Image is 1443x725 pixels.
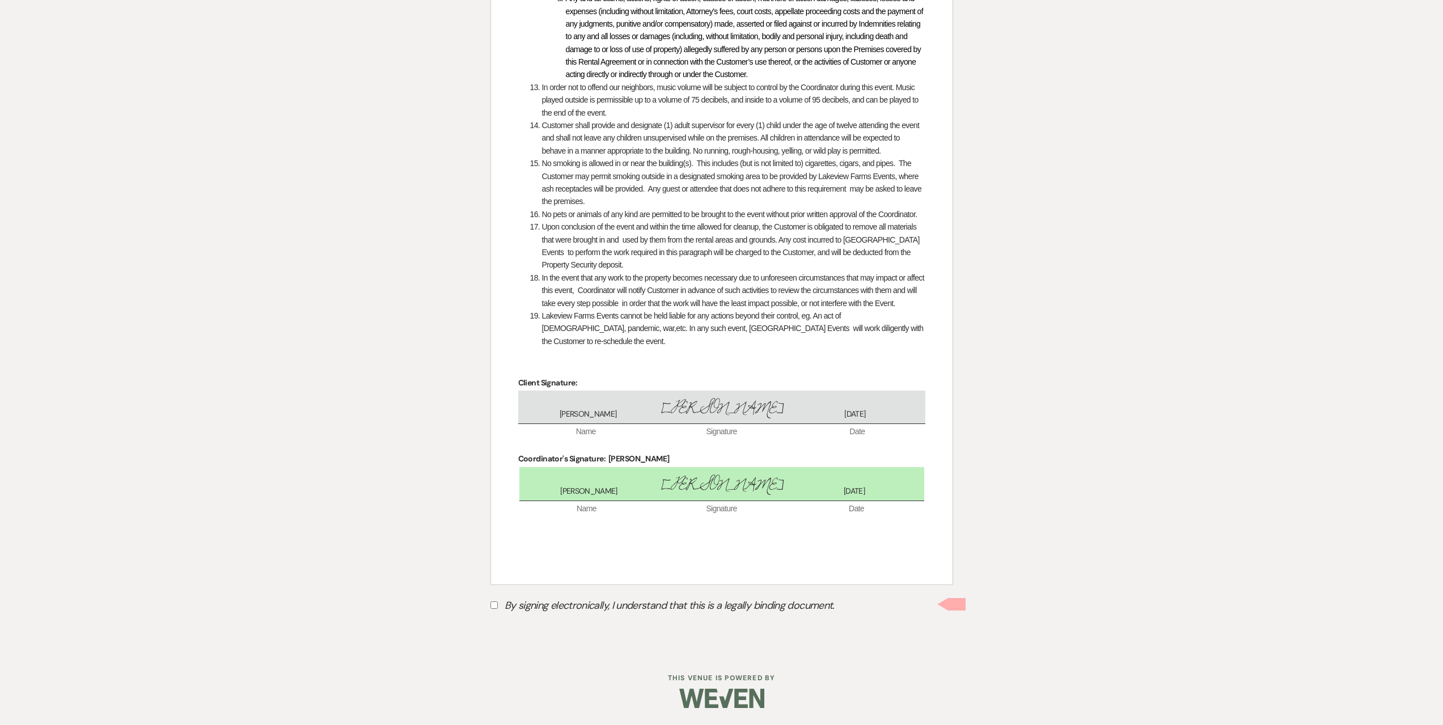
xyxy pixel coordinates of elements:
label: By signing electronically, I understand that this is a legally binding document. [490,596,953,618]
span: No smoking is allowed in or near the building(s). This includes (but is not limited to) cigarette... [542,159,924,206]
span: In order not to offend our neighbors, music volume will be subject to control by the Coordinator ... [542,83,920,117]
strong: Client Signature: [518,378,577,388]
span: Name [519,503,654,515]
span: Name [518,426,654,438]
img: Weven Logo [679,679,764,718]
input: By signing electronically, I understand that this is a legally binding document. [490,601,498,609]
span: Signature [654,503,789,515]
span: [PERSON_NAME] [522,409,655,420]
strong: Coordinator's Signature: [PERSON_NAME] [518,453,670,464]
span: In the event that any work to the property becomes necessary due to unforeseen circumstances that... [542,273,926,308]
span: Upon conclusion of the event and within the time allowed for cleanup, the Customer is obligated t... [542,222,922,269]
span: Signature [654,426,789,438]
span: Date [789,426,925,438]
span: Date [789,503,924,515]
span: [PERSON_NAME] [523,486,655,497]
span: Lakeview Farms Events cannot be held liable for any actions beyond their control, eg. An act of [... [542,311,925,346]
span: [PERSON_NAME] [655,396,788,421]
span: [DATE] [788,409,921,420]
span: [DATE] [788,486,921,497]
span: No pets or animals of any kind are permitted to be brought to the event without prior written app... [542,210,917,219]
span: Customer shall provide and designate (1) adult supervisor for every (1) child under the age of tw... [542,121,921,155]
span: [PERSON_NAME] [655,473,788,497]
